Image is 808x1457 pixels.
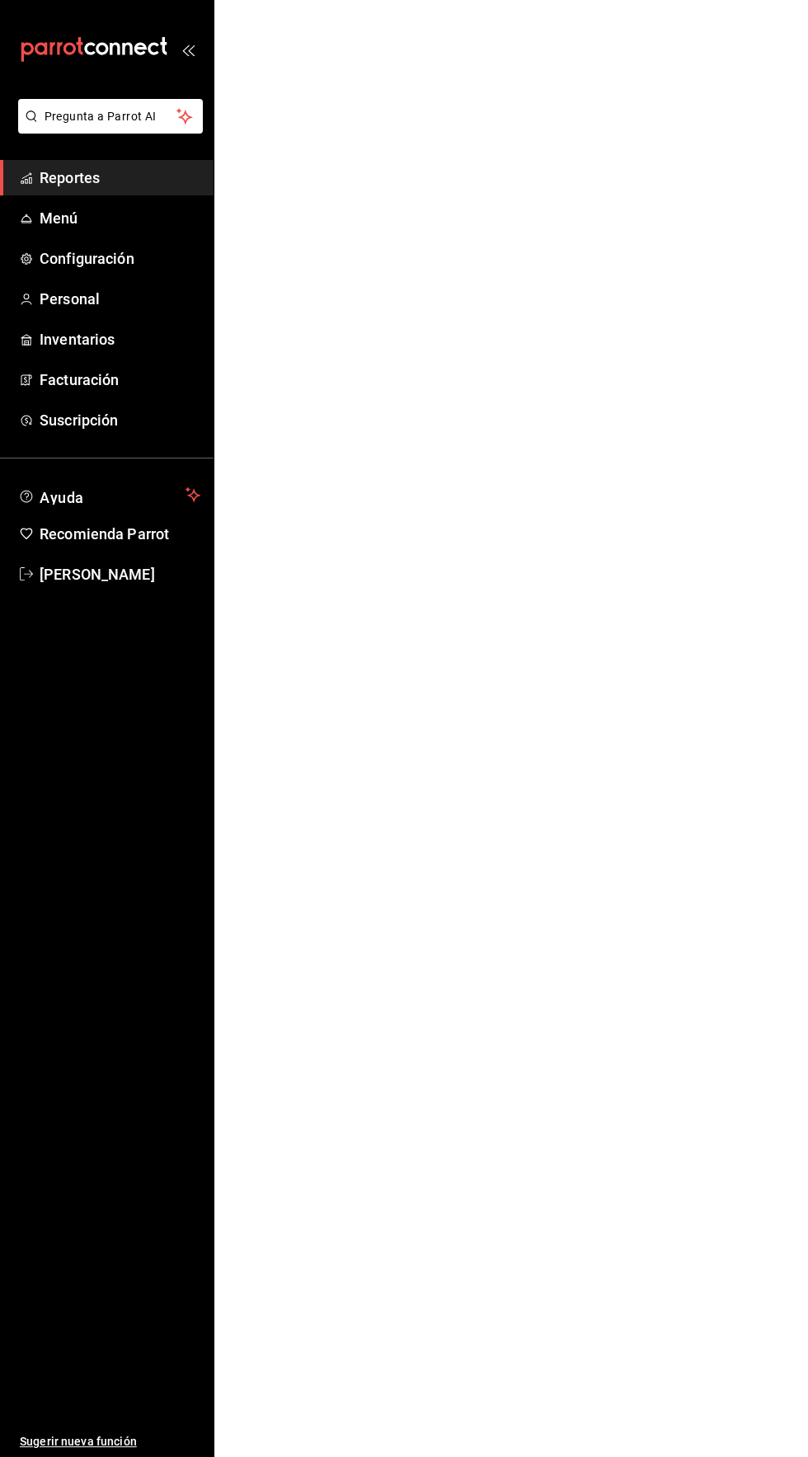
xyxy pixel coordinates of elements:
button: Pregunta a Parrot AI [18,99,203,134]
span: Menú [40,207,200,229]
span: Suscripción [40,409,200,431]
span: [PERSON_NAME] [40,563,200,585]
span: Ayuda [40,485,179,505]
span: Sugerir nueva función [20,1433,200,1450]
span: Personal [40,288,200,310]
span: Pregunta a Parrot AI [45,108,177,125]
span: Configuración [40,247,200,270]
button: open_drawer_menu [181,43,195,56]
span: Recomienda Parrot [40,523,200,545]
span: Reportes [40,167,200,189]
span: Facturación [40,369,200,391]
a: Pregunta a Parrot AI [12,120,203,137]
span: Inventarios [40,328,200,350]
